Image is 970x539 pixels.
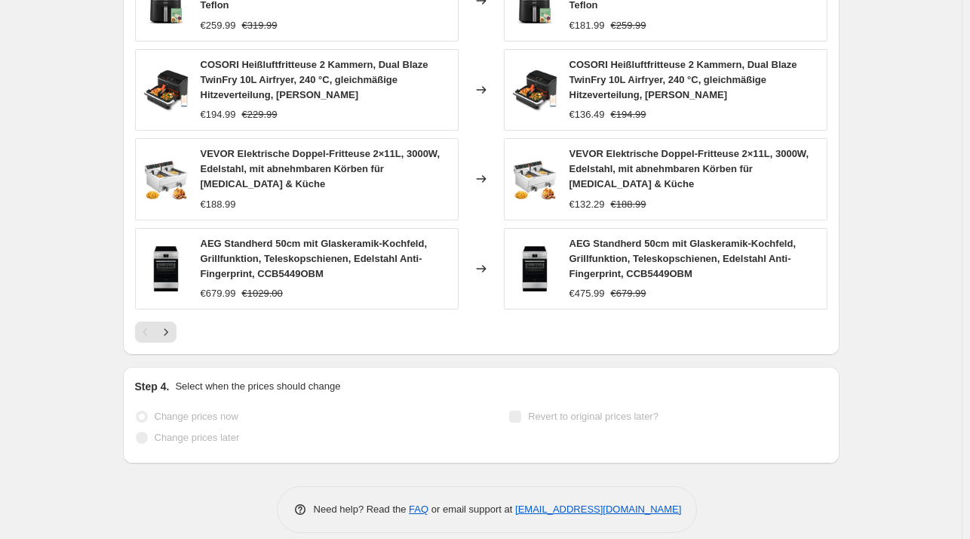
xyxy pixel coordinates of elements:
[143,67,189,112] img: 81Dsk4WzIEL_80x.jpg
[569,148,809,189] span: VEVOR Elektrische Doppel-Fritteuse 2×11L, 3000W, Edelstahl, mit abnehmbaren Körben für [MEDICAL_D...
[569,59,797,100] span: COSORI Heißluftfritteuse 2 Kammern, Dual Blaze TwinFry 10L Airfryer, 240 °C, gleichmäßige Hitzeve...
[512,246,557,291] img: 71tuWS2BlVL_80x.jpg
[428,504,515,515] span: or email support at
[155,411,238,422] span: Change prices now
[409,504,428,515] a: FAQ
[611,107,646,122] strike: €194.99
[242,286,283,301] strike: €1029.00
[242,18,278,33] strike: €319.99
[135,322,177,343] nav: Pagination
[569,107,605,122] div: €136.49
[201,238,428,279] span: AEG Standherd 50cm mit Glaskeramik-Kochfeld, Grillfunktion, Teleskopschienen, Edelstahl Anti-Fing...
[201,286,236,301] div: €679.99
[515,504,681,515] a: [EMAIL_ADDRESS][DOMAIN_NAME]
[512,156,557,202] img: 71mHATx-TSL_80x.jpg
[569,238,797,279] span: AEG Standherd 50cm mit Glaskeramik-Kochfeld, Grillfunktion, Teleskopschienen, Edelstahl Anti-Fing...
[528,411,658,422] span: Revert to original prices later?
[314,504,410,515] span: Need help? Read the
[201,18,236,33] div: €259.99
[201,197,236,212] div: €188.99
[569,18,605,33] div: €181.99
[201,107,236,122] div: €194.99
[143,246,189,291] img: 71tuWS2BlVL_80x.jpg
[569,197,605,212] div: €132.29
[155,322,177,343] button: Next
[201,148,440,189] span: VEVOR Elektrische Doppel-Fritteuse 2×11L, 3000W, Edelstahl, mit abnehmbaren Körben für [MEDICAL_D...
[242,107,278,122] strike: €229.99
[155,432,240,443] span: Change prices later
[569,286,605,301] div: €475.99
[175,379,340,394] p: Select when the prices should change
[611,197,646,212] strike: €188.99
[611,18,646,33] strike: €259.99
[135,379,170,394] h2: Step 4.
[611,286,646,301] strike: €679.99
[512,67,557,112] img: 81Dsk4WzIEL_80x.jpg
[201,59,428,100] span: COSORI Heißluftfritteuse 2 Kammern, Dual Blaze TwinFry 10L Airfryer, 240 °C, gleichmäßige Hitzeve...
[143,156,189,202] img: 71mHATx-TSL_80x.jpg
